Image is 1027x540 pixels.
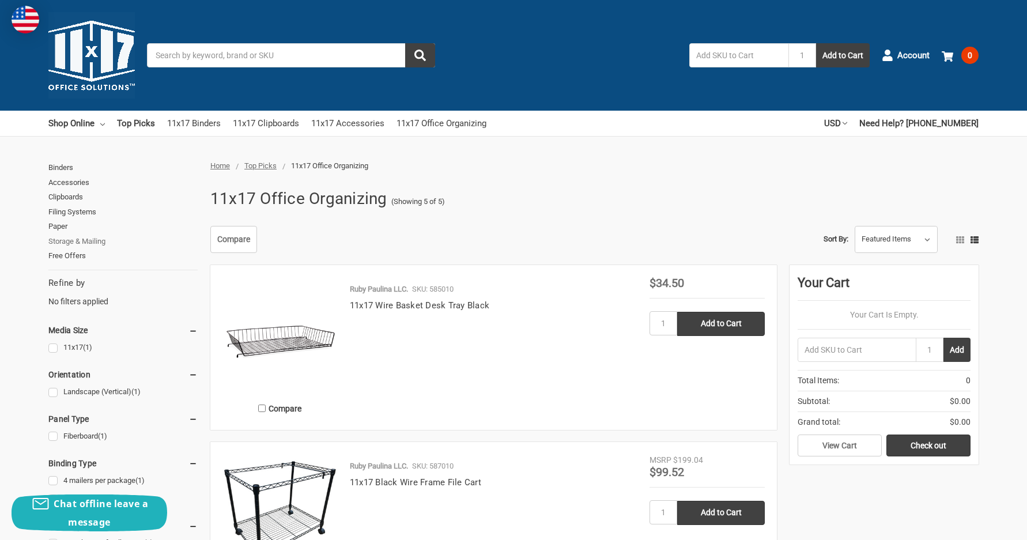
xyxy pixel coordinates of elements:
[48,277,198,308] div: No filters applied
[167,111,221,136] a: 11x17 Binders
[798,435,882,456] a: View Cart
[48,340,198,356] a: 11x17
[244,161,277,170] a: Top Picks
[677,312,765,336] input: Add to Cart
[412,460,454,472] p: SKU: 587010
[673,455,703,465] span: $199.04
[966,375,971,387] span: 0
[222,399,338,418] label: Compare
[950,416,971,428] span: $0.00
[816,43,870,67] button: Add to Cart
[48,205,198,220] a: Filing Systems
[48,384,198,400] a: Landscape (Vertical)
[350,300,489,311] a: 11x17 Wire Basket Desk Tray Black
[650,276,684,290] span: $34.50
[689,43,788,67] input: Add SKU to Cart
[48,492,198,507] a: 60 Folders
[350,284,408,295] p: Ruby Paulina LLC.
[222,277,338,392] img: 11x17 Wire Basket Desk Tray Black
[886,435,971,456] a: Check out
[798,416,840,428] span: Grand total:
[882,40,930,70] a: Account
[798,395,830,407] span: Subtotal:
[824,111,847,136] a: USD
[48,248,198,263] a: Free Offers
[311,111,384,136] a: 11x17 Accessories
[650,465,684,479] span: $99.52
[291,161,368,170] span: 11x17 Office Organizing
[98,432,107,440] span: (1)
[12,494,167,531] button: Chat offline leave a message
[48,234,198,249] a: Storage & Mailing
[650,454,671,466] div: MSRP
[48,412,198,426] h5: Panel Type
[798,338,916,362] input: Add SKU to Cart
[48,111,105,136] a: Shop Online
[350,477,481,488] a: 11x17 Black Wire Frame File Cart
[210,226,257,254] a: Compare
[350,460,408,472] p: Ruby Paulina LLC.
[12,6,39,33] img: duty and tax information for United States
[48,277,198,290] h5: Refine by
[859,111,979,136] a: Need Help? [PHONE_NUMBER]
[48,368,198,382] h5: Orientation
[54,497,148,528] span: Chat offline leave a message
[798,375,839,387] span: Total Items:
[147,43,435,67] input: Search by keyword, brand or SKU
[210,161,230,170] a: Home
[210,184,387,214] h1: 11x17 Office Organizing
[950,395,971,407] span: $0.00
[677,501,765,525] input: Add to Cart
[897,49,930,62] span: Account
[131,387,141,396] span: (1)
[391,196,445,207] span: (Showing 5 of 5)
[48,429,198,444] a: Fiberboard
[135,476,145,485] span: (1)
[48,473,198,489] a: 4 mailers per package
[48,12,135,99] img: 11x17.com
[83,343,92,352] span: (1)
[798,309,971,321] p: Your Cart Is Empty.
[824,231,848,248] label: Sort By:
[397,111,486,136] a: 11x17 Office Organizing
[48,219,198,234] a: Paper
[48,160,198,175] a: Binders
[258,405,266,412] input: Compare
[798,273,971,301] div: Your Cart
[412,284,454,295] p: SKU: 585010
[117,111,155,136] a: Top Picks
[48,456,198,470] h5: Binding Type
[48,175,198,190] a: Accessories
[942,40,979,70] a: 0
[48,190,198,205] a: Clipboards
[943,338,971,362] button: Add
[961,47,979,64] span: 0
[233,111,299,136] a: 11x17 Clipboards
[48,323,198,337] h5: Media Size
